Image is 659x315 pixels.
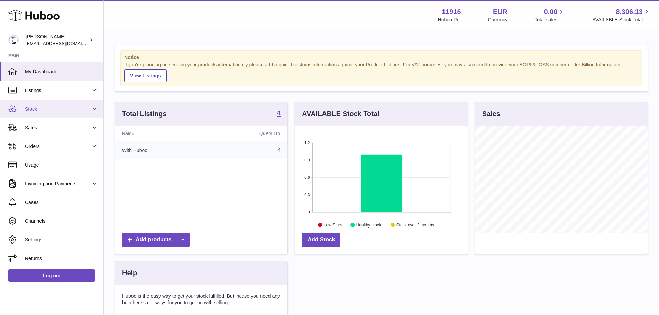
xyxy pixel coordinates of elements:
strong: Notice [124,54,639,61]
span: Invoicing and Payments [25,180,91,187]
td: With Huboo [115,141,206,159]
a: Add products [122,233,190,247]
span: 0.00 [544,7,558,17]
strong: 4 [277,110,281,117]
span: Listings [25,87,91,94]
text: Low Stock [324,222,343,227]
span: Sales [25,124,91,131]
text: 0.6 [305,175,310,179]
div: [PERSON_NAME] [26,34,88,47]
span: My Dashboard [25,68,98,75]
text: 0.3 [305,193,310,197]
div: Currency [488,17,508,23]
text: Stock over 2 months [396,222,434,227]
th: Name [115,126,206,141]
span: Orders [25,143,91,150]
a: 8,306.13 AVAILABLE Stock Total [592,7,651,23]
div: Huboo Ref [438,17,461,23]
img: internalAdmin-11916@internal.huboo.com [8,35,19,45]
text: 0.9 [305,158,310,162]
span: Usage [25,162,98,168]
div: If you're planning on sending your products internationally please add required customs informati... [124,62,639,82]
span: Cases [25,199,98,206]
a: 4 [277,110,281,118]
span: AVAILABLE Stock Total [592,17,651,23]
th: Quantity [206,126,287,141]
text: 1.2 [305,141,310,145]
strong: EUR [493,7,507,17]
h3: Total Listings [122,109,167,119]
h3: AVAILABLE Stock Total [302,109,379,119]
h3: Help [122,268,137,278]
span: Settings [25,237,98,243]
text: 0 [308,210,310,214]
h3: Sales [482,109,500,119]
a: 4 [277,147,281,153]
p: Huboo is the easy way to get your stock fulfilled. But incase you need any help here's our ways f... [122,293,281,306]
span: Total sales [534,17,565,23]
a: Add Stock [302,233,340,247]
span: [EMAIL_ADDRESS][DOMAIN_NAME] [26,40,102,46]
span: 8,306.13 [616,7,643,17]
a: Log out [8,269,95,282]
a: View Listings [124,69,167,82]
text: Healthy stock [356,222,382,227]
span: Channels [25,218,98,224]
span: Stock [25,106,91,112]
a: 0.00 Total sales [534,7,565,23]
strong: 11916 [442,7,461,17]
span: Returns [25,255,98,262]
